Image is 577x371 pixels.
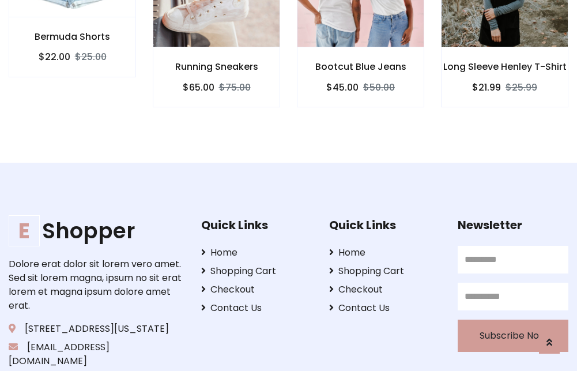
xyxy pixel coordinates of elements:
[9,257,183,313] p: Dolore erat dolor sit lorem vero amet. Sed sit lorem magna, ipsum no sit erat lorem et magna ipsu...
[9,322,183,336] p: [STREET_ADDRESS][US_STATE]
[329,301,440,315] a: Contact Us
[9,31,135,42] h6: Bermuda Shorts
[9,215,40,246] span: E
[329,264,440,278] a: Shopping Cart
[329,218,440,232] h5: Quick Links
[201,264,312,278] a: Shopping Cart
[458,218,568,232] h5: Newsletter
[201,283,312,297] a: Checkout
[153,61,280,72] h6: Running Sneakers
[326,82,359,93] h6: $45.00
[75,50,107,63] del: $25.00
[219,81,251,94] del: $75.00
[363,81,395,94] del: $50.00
[9,218,183,243] a: EShopper
[297,61,424,72] h6: Bootcut Blue Jeans
[9,218,183,243] h1: Shopper
[201,301,312,315] a: Contact Us
[39,51,70,62] h6: $22.00
[201,218,312,232] h5: Quick Links
[183,82,214,93] h6: $65.00
[442,61,568,72] h6: Long Sleeve Henley T-Shirt
[329,283,440,297] a: Checkout
[201,246,312,260] a: Home
[506,81,537,94] del: $25.99
[329,246,440,260] a: Home
[472,82,501,93] h6: $21.99
[9,340,183,368] p: [EMAIL_ADDRESS][DOMAIN_NAME]
[458,320,568,352] button: Subscribe Now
